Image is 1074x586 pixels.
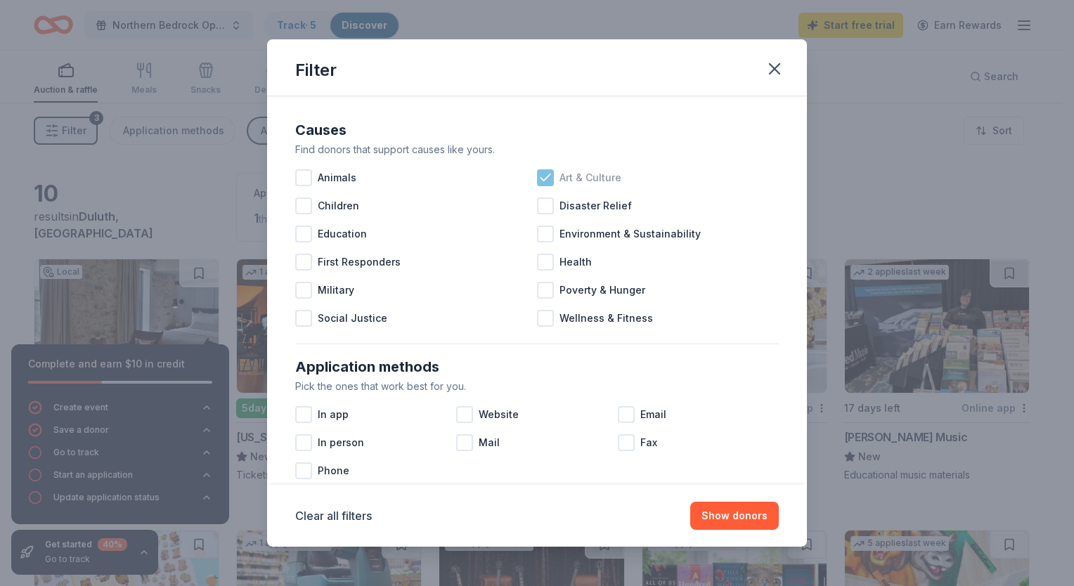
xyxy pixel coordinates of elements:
span: Disaster Relief [559,197,632,214]
span: Email [640,406,666,423]
span: Education [318,226,367,242]
button: Clear all filters [295,507,372,524]
span: Environment & Sustainability [559,226,701,242]
span: Mail [479,434,500,451]
span: Children [318,197,359,214]
span: Fax [640,434,657,451]
button: Show donors [690,502,779,530]
div: Application methods [295,356,779,378]
span: Art & Culture [559,169,621,186]
span: Wellness & Fitness [559,310,653,327]
span: Phone [318,462,349,479]
span: Website [479,406,519,423]
div: Pick the ones that work best for you. [295,378,779,395]
span: In app [318,406,349,423]
span: In person [318,434,364,451]
div: Causes [295,119,779,141]
span: Health [559,254,592,271]
span: First Responders [318,254,401,271]
span: Military [318,282,354,299]
div: Filter [295,59,337,82]
span: Animals [318,169,356,186]
span: Social Justice [318,310,387,327]
span: Poverty & Hunger [559,282,645,299]
div: Find donors that support causes like yours. [295,141,779,158]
